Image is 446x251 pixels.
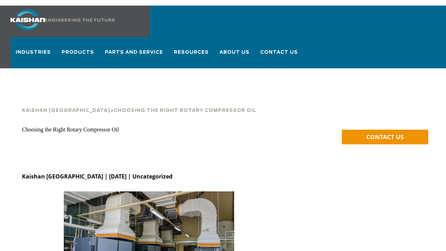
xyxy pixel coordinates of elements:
[174,48,209,58] span: Resources
[366,133,403,141] span: CONTACT US
[22,108,110,113] span: Kaishan [GEOGRAPHIC_DATA]
[10,9,45,30] img: kaishan logo
[22,173,172,180] strong: Kaishan [GEOGRAPHIC_DATA] | [DATE] | Uncategorized
[16,48,51,58] span: Industries
[22,103,256,114] div: >
[62,48,94,58] span: Products
[220,43,250,68] a: About Us
[260,48,298,56] span: Contact Us
[174,43,209,68] a: Resources
[45,18,115,22] img: Engineering the future
[105,48,163,58] span: Parts and Service
[105,43,163,68] a: Parts and Service
[16,43,51,68] a: Industries
[342,130,428,144] a: CONTACT US
[114,107,256,113] a: Choosing the Right Rotary Compressor Oil
[10,6,134,37] a: Kaishan USA
[22,127,321,132] h1: Choosing the Right Rotary Compressor Oil
[114,108,256,113] span: Choosing the Right Rotary Compressor Oil
[260,43,298,67] a: Contact Us
[220,48,250,58] span: About Us
[62,43,94,68] a: Products
[22,107,110,113] a: Kaishan [GEOGRAPHIC_DATA]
